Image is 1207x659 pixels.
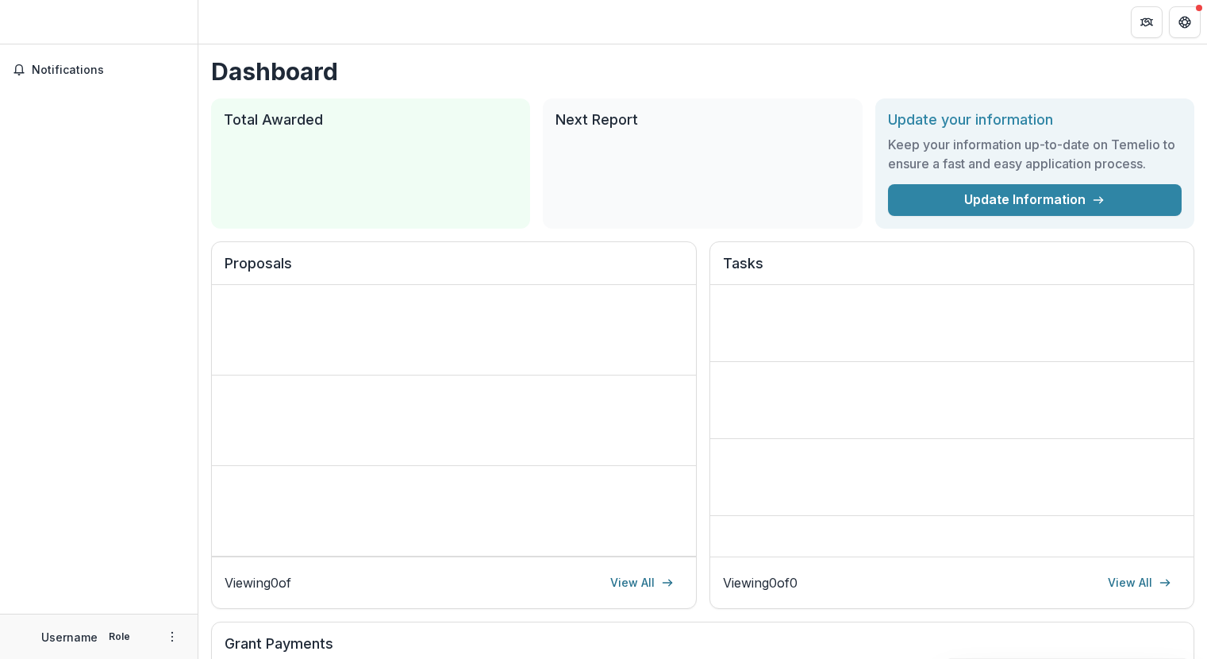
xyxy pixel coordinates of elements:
[225,573,291,592] p: Viewing 0 of
[41,629,98,646] p: Username
[163,627,182,646] button: More
[224,111,517,129] h2: Total Awarded
[1131,6,1163,38] button: Partners
[6,57,191,83] button: Notifications
[723,573,798,592] p: Viewing 0 of 0
[888,135,1182,173] h3: Keep your information up-to-date on Temelio to ensure a fast and easy application process.
[888,111,1182,129] h2: Update your information
[211,57,1194,86] h1: Dashboard
[1169,6,1201,38] button: Get Help
[601,570,683,595] a: View All
[723,255,1182,285] h2: Tasks
[555,111,849,129] h2: Next Report
[225,255,683,285] h2: Proposals
[1098,570,1181,595] a: View All
[32,64,185,77] span: Notifications
[888,184,1182,216] a: Update Information
[104,630,135,644] p: Role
